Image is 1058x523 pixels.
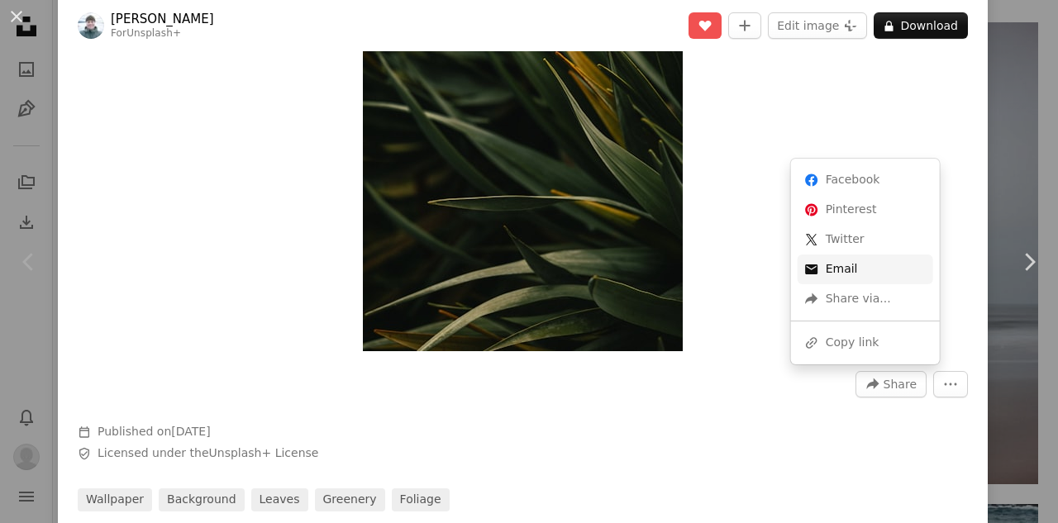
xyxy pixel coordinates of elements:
div: Copy link [798,328,933,358]
a: Share on Twitter [798,225,933,254]
div: Share via... [798,284,933,314]
div: Share this image [791,159,940,364]
button: More Actions [933,371,968,397]
span: Share [884,372,917,397]
button: Share this image [855,371,927,397]
a: Share on Facebook [798,165,933,195]
a: Share on Pinterest [798,195,933,225]
a: Share over email [798,254,933,284]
